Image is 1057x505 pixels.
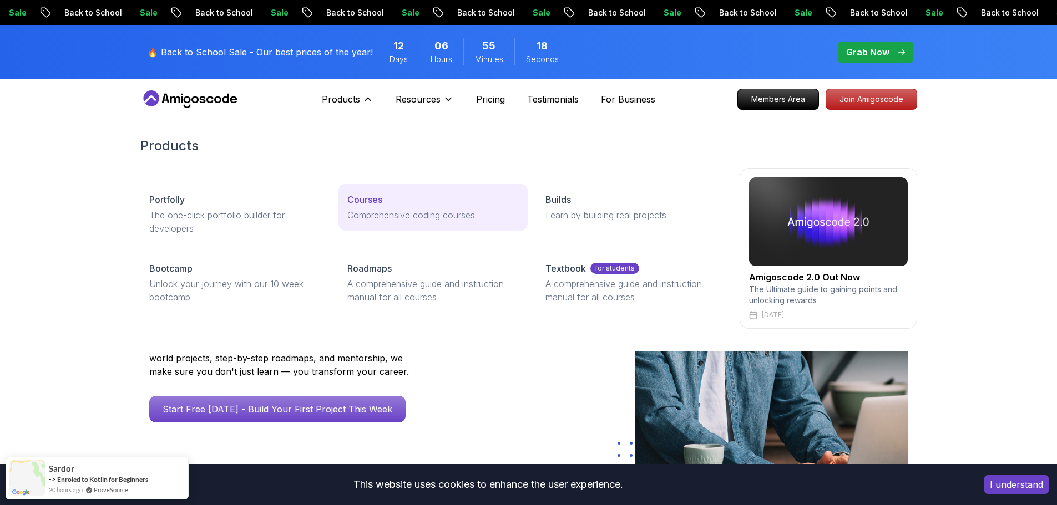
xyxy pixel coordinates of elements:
[322,93,373,115] button: Products
[545,208,717,222] p: Learn by building real projects
[149,208,321,235] p: The one-click portfolio builder for developers
[380,7,415,18] p: Sale
[590,263,639,274] p: for students
[749,271,908,284] h2: Amigoscode 2.0 Out Now
[482,38,495,54] span: 55 Minutes
[396,93,441,106] p: Resources
[959,7,1034,18] p: Back to School
[147,45,373,59] p: 🔥 Back to School Sale - Our best prices of the year!
[762,310,784,319] p: [DATE]
[435,7,510,18] p: Back to School
[149,325,416,378] p: Amigoscode has helped thousands of developers land roles at Amazon, Starling Bank, Mercado Livre,...
[249,7,284,18] p: Sale
[140,184,330,244] a: PortfollyThe one-click portfolio builder for developers
[347,277,519,304] p: A comprehensive guide and instruction manual for all courses
[846,45,889,59] p: Grab Now
[566,7,641,18] p: Back to School
[347,262,392,275] p: Roadmaps
[390,54,408,65] span: Days
[984,475,1049,494] button: Accept cookies
[826,89,917,109] p: Join Amigoscode
[393,38,404,54] span: 12 Days
[601,93,655,106] a: For Business
[527,93,579,106] a: Testimonials
[396,93,454,115] button: Resources
[737,89,819,110] a: Members Area
[173,7,249,18] p: Back to School
[749,177,908,266] img: amigoscode 2.0
[304,7,380,18] p: Back to School
[149,396,406,422] a: Start Free [DATE] - Build Your First Project This Week
[118,7,153,18] p: Sale
[537,38,548,54] span: 18 Seconds
[740,168,917,329] a: amigoscode 2.0Amigoscode 2.0 Out NowThe Ultimate guide to gaining points and unlocking rewards[DATE]
[149,277,321,304] p: Unlock your journey with our 10 week bootcamp
[749,284,908,306] p: The Ultimate guide to gaining points and unlocking rewards
[641,7,677,18] p: Sale
[772,7,808,18] p: Sale
[545,277,717,304] p: A comprehensive guide and instruction manual for all courses
[475,54,503,65] span: Minutes
[8,472,968,497] div: This website uses cookies to enhance the user experience.
[347,193,382,206] p: Courses
[338,184,528,231] a: CoursesComprehensive coding courses
[526,54,559,65] span: Seconds
[42,7,118,18] p: Back to School
[903,7,939,18] p: Sale
[49,485,83,494] span: 20 hours ago
[434,38,448,54] span: 6 Hours
[9,460,45,496] img: provesource social proof notification image
[828,7,903,18] p: Back to School
[49,475,56,483] span: ->
[149,193,185,206] p: Portfolly
[826,89,917,110] a: Join Amigoscode
[94,485,128,494] a: ProveSource
[545,262,586,275] p: Textbook
[537,253,726,313] a: Textbookfor studentsA comprehensive guide and instruction manual for all courses
[431,54,452,65] span: Hours
[149,262,193,275] p: Bootcamp
[510,7,546,18] p: Sale
[476,93,505,106] a: Pricing
[545,193,571,206] p: Builds
[347,208,519,222] p: Comprehensive coding courses
[338,253,528,313] a: RoadmapsA comprehensive guide and instruction manual for all courses
[57,475,148,483] a: Enroled to Kotlin for Beginners
[140,253,330,313] a: BootcampUnlock your journey with our 10 week bootcamp
[738,89,818,109] p: Members Area
[537,184,726,231] a: BuildsLearn by building real projects
[140,137,917,155] h2: Products
[697,7,772,18] p: Back to School
[322,93,360,106] p: Products
[49,464,74,473] span: Sardor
